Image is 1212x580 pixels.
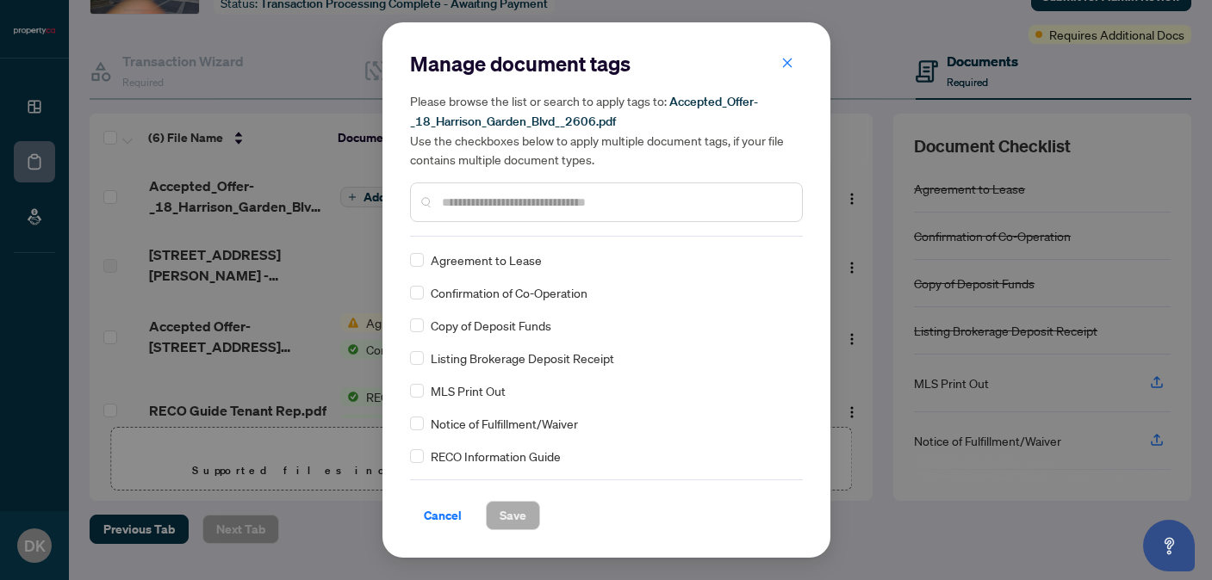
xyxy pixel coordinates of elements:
[410,50,803,77] h2: Manage document tags
[431,349,614,367] span: Listing Brokerage Deposit Receipt
[431,250,542,269] span: Agreement to Lease
[431,381,506,400] span: MLS Print Out
[1143,520,1195,571] button: Open asap
[431,414,578,433] span: Notice of Fulfillment/Waiver
[431,447,561,466] span: RECO Information Guide
[781,57,793,69] span: close
[431,283,587,302] span: Confirmation of Co-Operation
[424,502,462,529] span: Cancel
[486,501,540,530] button: Save
[410,501,475,530] button: Cancel
[431,316,551,335] span: Copy of Deposit Funds
[410,91,803,169] h5: Please browse the list or search to apply tags to: Use the checkboxes below to apply multiple doc...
